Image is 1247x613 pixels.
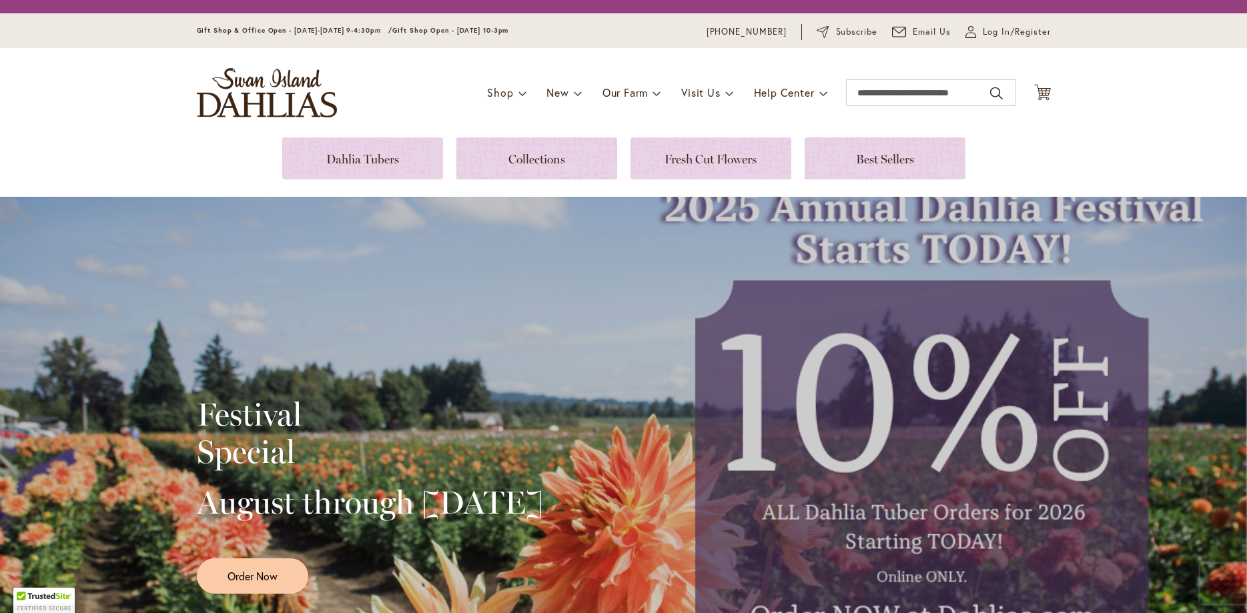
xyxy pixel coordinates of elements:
[836,25,878,39] span: Subscribe
[197,26,393,35] span: Gift Shop & Office Open - [DATE]-[DATE] 9-4:30pm /
[487,85,513,99] span: Shop
[197,484,543,521] h2: August through [DATE]
[965,25,1051,39] a: Log In/Register
[754,85,815,99] span: Help Center
[913,25,951,39] span: Email Us
[546,85,568,99] span: New
[392,26,508,35] span: Gift Shop Open - [DATE] 10-3pm
[197,558,308,594] a: Order Now
[707,25,787,39] a: [PHONE_NUMBER]
[892,25,951,39] a: Email Us
[983,25,1051,39] span: Log In/Register
[681,85,720,99] span: Visit Us
[197,396,543,470] h2: Festival Special
[817,25,877,39] a: Subscribe
[197,68,337,117] a: store logo
[990,83,1002,104] button: Search
[602,85,648,99] span: Our Farm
